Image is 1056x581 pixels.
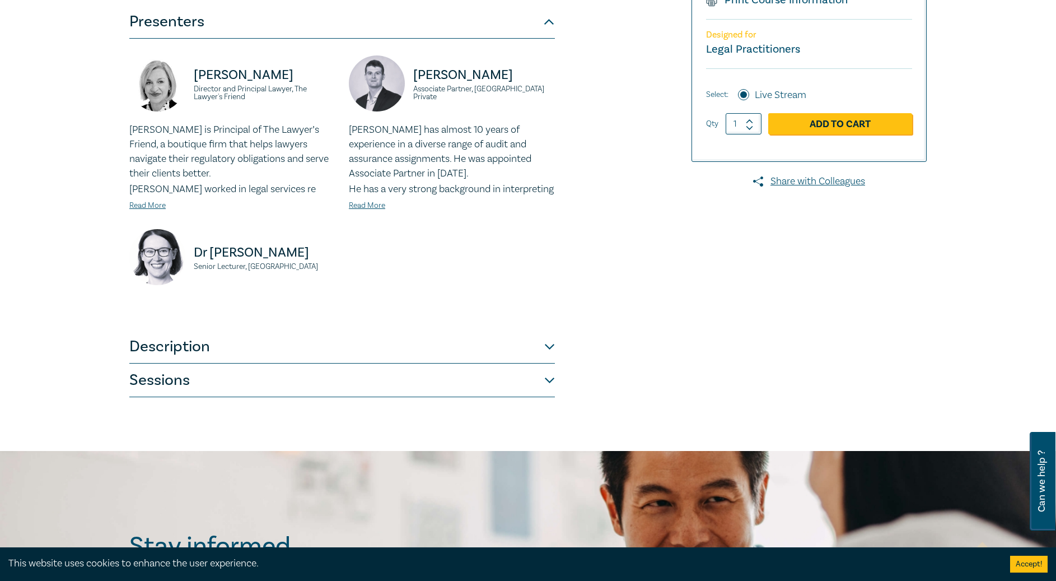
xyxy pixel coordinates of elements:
[129,229,185,285] img: https://s3.ap-southeast-2.amazonaws.com/leo-cussen-store-production-content/Contacts/Dr%20Katie%2...
[129,201,166,211] a: Read More
[706,30,912,40] p: Designed for
[413,85,555,101] small: Associate Partner, [GEOGRAPHIC_DATA] Private
[129,364,555,397] button: Sessions
[706,42,800,57] small: Legal Practitioners
[129,123,335,181] p: [PERSON_NAME] is Principal of The Lawyer’s Friend, a boutique firm that helps lawyers navigate th...
[129,330,555,364] button: Description
[1010,556,1048,573] button: Accept cookies
[691,174,927,189] a: Share with Colleagues
[349,123,555,181] p: [PERSON_NAME] has almost 10 years of experience in a diverse range of audit and assurance assignm...
[194,244,335,262] p: Dr [PERSON_NAME]
[194,263,335,271] small: Senior Lecturer, [GEOGRAPHIC_DATA]
[194,66,335,84] p: [PERSON_NAME]
[194,85,335,101] small: Director and Principal Lawyer, The Lawyer's Friend
[706,118,718,130] label: Qty
[129,532,394,561] h2: Stay informed.
[349,55,405,111] img: https://s3.ap-southeast-2.amazonaws.com/leo-cussen-store-production-content/Contacts/Alex%20Young...
[129,5,555,39] button: Presenters
[768,113,912,134] a: Add to Cart
[413,66,555,84] p: [PERSON_NAME]
[726,113,761,134] input: 1
[129,55,185,111] img: https://s3.ap-southeast-2.amazonaws.com/leo-cussen-store-production-content/Contacts/Jennie%20Pak...
[755,88,806,103] label: Live Stream
[349,201,385,211] a: Read More
[349,182,555,197] p: He has a very strong background in interpreting
[129,182,335,197] p: [PERSON_NAME] worked in legal services re
[8,556,993,571] div: This website uses cookies to enhance the user experience.
[1036,439,1047,524] span: Can we help ?
[706,89,728,101] span: Select:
